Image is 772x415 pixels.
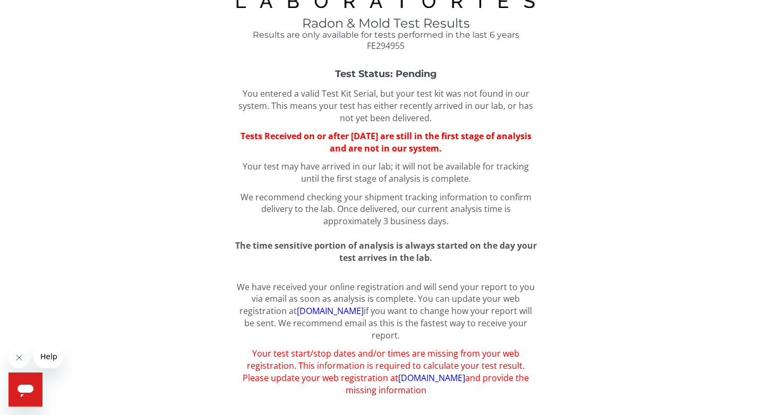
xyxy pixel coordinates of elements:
span: Tests Received on or after [DATE] are still in the first stage of analysis and are not in our sys... [241,130,531,154]
span: The time sensitive portion of analysis is always started on the day your test arrives in the lab. [235,240,537,264]
h1: Radon & Mold Test Results [235,16,537,30]
span: We recommend checking your shipment tracking information to confirm delivery to the lab. [241,191,531,215]
iframe: Close message [8,347,30,368]
p: We have received your online registration and will send your report to you via email as soon as a... [235,281,537,342]
p: Your test may have arrived in our lab; it will not be available for tracking until the first stag... [235,160,537,185]
iframe: Message from company [34,345,63,368]
p: You entered a valid Test Kit Serial, but your test kit was not found in our system. This means yo... [235,88,537,124]
span: FE294955 [367,40,405,52]
span: Once delivered, our current analysis time is approximately 3 business days. [323,203,511,227]
p: Your test start/stop dates and/or times are missing from your web registration. This information ... [235,348,537,396]
h4: Results are only available for tests performed in the last 6 years [235,30,537,40]
iframe: Button to launch messaging window [8,372,42,406]
strong: Test Status: Pending [335,68,437,80]
a: [DOMAIN_NAME] [297,305,364,317]
a: [DOMAIN_NAME] [398,372,465,384]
